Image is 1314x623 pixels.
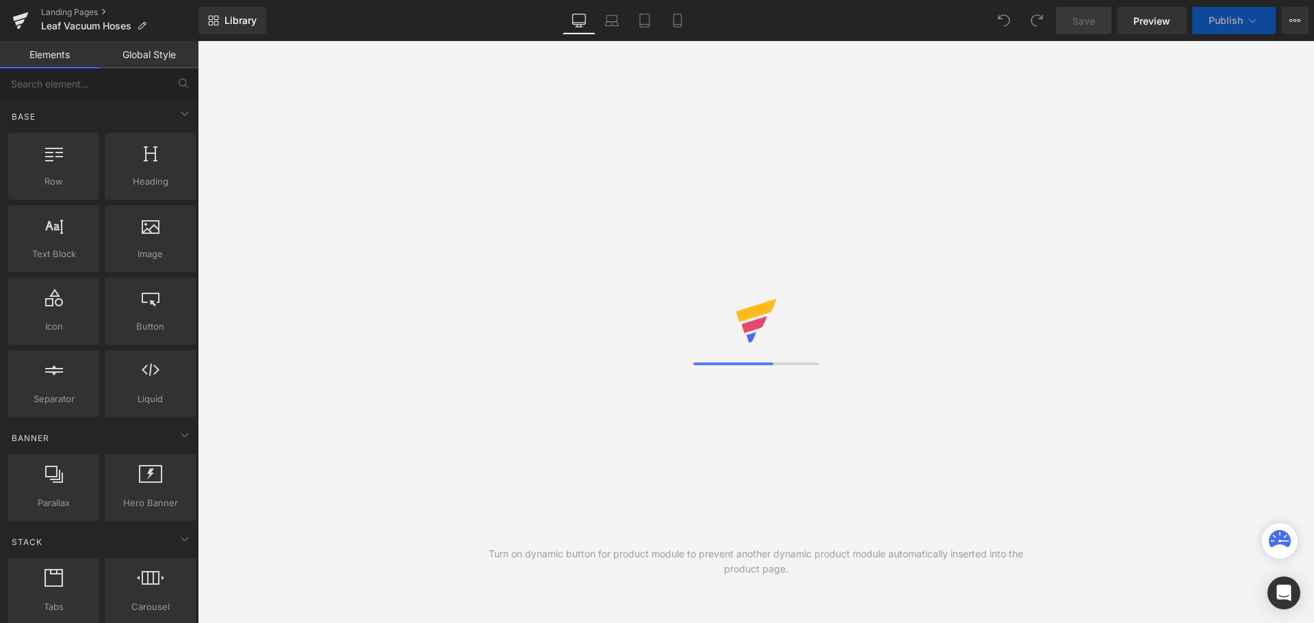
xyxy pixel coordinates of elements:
a: Landing Pages [41,7,198,18]
span: Parallax [12,496,95,510]
span: Tabs [12,600,95,614]
span: Heading [109,174,192,189]
a: Preview [1117,7,1187,34]
button: Publish [1192,7,1276,34]
span: Library [224,14,257,27]
span: Leaf Vacuum Hoses [41,21,131,31]
div: Turn on dynamic button for product module to prevent another dynamic product module automatically... [477,546,1035,576]
span: Button [109,319,192,334]
span: Hero Banner [109,496,192,510]
span: Separator [12,392,95,406]
button: More [1281,7,1309,34]
span: Icon [12,319,95,334]
span: Liquid [109,392,192,406]
span: Preview [1133,14,1170,28]
span: Row [12,174,95,189]
a: Mobile [661,7,694,34]
span: Save [1072,14,1095,28]
span: Base [10,110,37,123]
span: Publish [1209,15,1243,26]
span: Carousel [109,600,192,614]
div: Open Intercom Messenger [1267,576,1300,609]
a: New Library [198,7,266,34]
button: Redo [1023,7,1051,34]
a: Desktop [563,7,595,34]
span: Image [109,247,192,261]
a: Tablet [628,7,661,34]
a: Laptop [595,7,628,34]
a: Global Style [99,41,198,68]
span: Banner [10,432,51,445]
span: Text Block [12,247,95,261]
span: Stack [10,535,44,548]
button: Undo [990,7,1018,34]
